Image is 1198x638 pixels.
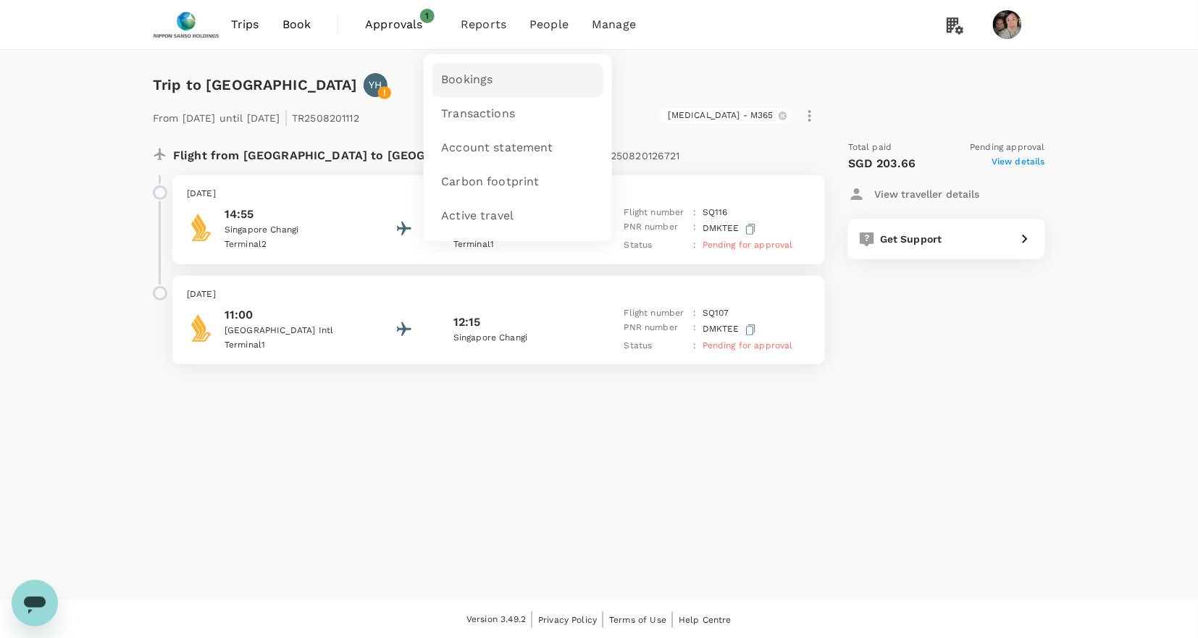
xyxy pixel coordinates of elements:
span: Approvals [365,16,437,33]
h6: Trip to [GEOGRAPHIC_DATA] [153,73,358,96]
p: [DATE] [187,287,810,302]
span: Pending for approval [703,240,793,250]
span: Trips [231,16,259,33]
p: Singapore Changi [453,331,584,345]
div: [MEDICAL_DATA] - M365 [660,109,792,123]
p: DMKTEE [703,220,759,238]
p: PNR number [624,321,688,339]
span: Bookings [441,72,493,88]
a: Account statement [432,131,603,165]
p: Status [624,238,688,253]
p: 14:55 [225,206,355,223]
p: View traveller details [874,187,980,201]
a: Help Centre [679,612,732,628]
p: : [694,206,697,220]
p: SQ 116 [703,206,728,220]
p: SQ 107 [703,306,729,321]
span: [MEDICAL_DATA] - M365 [660,109,782,122]
span: View details [992,155,1045,172]
span: A20250820126721 [592,150,680,161]
p: 11:00 [225,306,355,324]
p: Flight number [624,306,688,321]
span: Pending approval [971,140,1045,155]
p: YH [369,77,382,92]
button: View traveller details [848,181,980,207]
p: Singapore Changi [225,223,355,238]
span: Version 3.49.2 [466,613,526,627]
span: Help Centre [679,615,732,625]
span: Get Support [880,233,942,245]
a: Terms of Use [609,612,666,628]
span: Transactions [441,106,515,122]
p: DMKTEE [703,321,759,339]
img: Singapore Airlines [187,314,216,343]
span: Manage [592,16,636,33]
span: Reports [461,16,506,33]
p: Flight number [624,206,688,220]
p: Terminal 1 [225,338,355,353]
a: Transactions [432,97,603,131]
p: Flight from [GEOGRAPHIC_DATA] to [GEOGRAPHIC_DATA] (roundtrip) [173,140,680,167]
a: Active travel [432,199,603,233]
span: 1 [420,9,435,23]
span: Terms of Use [609,615,666,625]
p: [DATE] [187,187,810,201]
p: Terminal 1 [453,238,584,252]
img: Nippon Sanso Holdings Singapore Pte Ltd [153,9,219,41]
p: : [694,220,697,238]
p: : [694,339,697,353]
span: Privacy Policy [538,615,597,625]
p: : [694,306,697,321]
span: Pending for approval [703,340,793,351]
p: SGD 203.66 [848,155,916,172]
p: PNR number [624,220,688,238]
img: Waimin Zwetsloot Tin [993,10,1022,39]
p: [GEOGRAPHIC_DATA] Intl [225,324,355,338]
span: Account statement [441,140,553,156]
iframe: Button to launch messaging window [12,580,58,626]
p: 12:15 [453,314,481,331]
a: Bookings [432,63,603,97]
p: : [694,238,697,253]
a: Privacy Policy [538,612,597,628]
p: : [694,321,697,339]
span: Carbon footprint [441,174,539,190]
p: From [DATE] until [DATE] TR2508201112 [153,103,359,129]
img: Singapore Airlines [187,213,216,242]
span: Active travel [441,208,514,224]
span: | [284,107,288,127]
a: Carbon footprint [432,165,603,199]
p: Status [624,339,688,353]
span: Book [282,16,311,33]
p: Terminal 2 [225,238,355,252]
span: Total paid [848,140,892,155]
span: People [529,16,569,33]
